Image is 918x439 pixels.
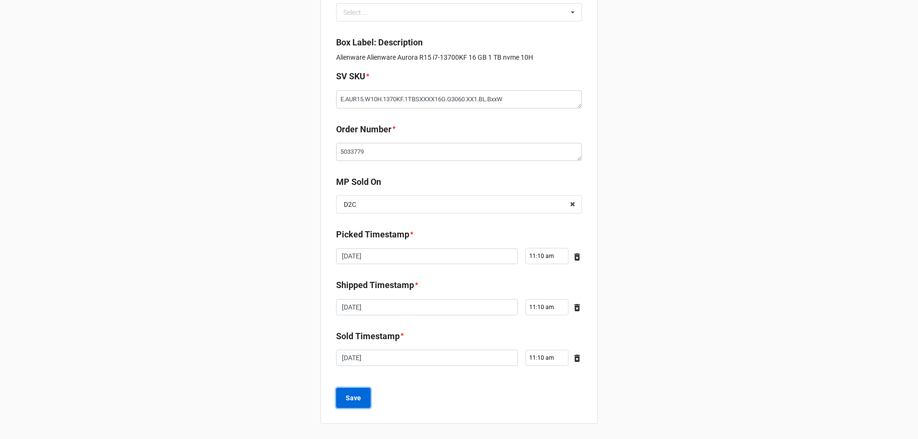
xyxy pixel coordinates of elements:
[336,37,423,47] b: Box Label: Description
[336,299,518,315] input: Date
[336,53,582,62] p: Alienware Alienware Aurora R15 i7-13700KF 16 GB 1 TB nvme 10H
[336,330,400,343] label: Sold Timestamp
[336,278,414,292] label: Shipped Timestamp
[336,350,518,366] input: Date
[346,393,361,403] b: Save
[336,123,392,136] label: Order Number
[525,350,568,366] input: Time
[336,388,371,408] button: Save
[336,143,582,161] textarea: 5033779
[344,201,356,208] div: D2C
[336,70,365,83] label: SV SKU
[341,7,382,18] div: Select ...
[336,90,582,108] textarea: E.AUR15.W10H.1370KF.1TBSXXXX16G.G3060.XX1.BL.BxxW
[336,248,518,265] input: Date
[525,248,568,264] input: Time
[336,175,381,189] label: MP Sold On
[336,228,409,241] label: Picked Timestamp
[525,299,568,315] input: Time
